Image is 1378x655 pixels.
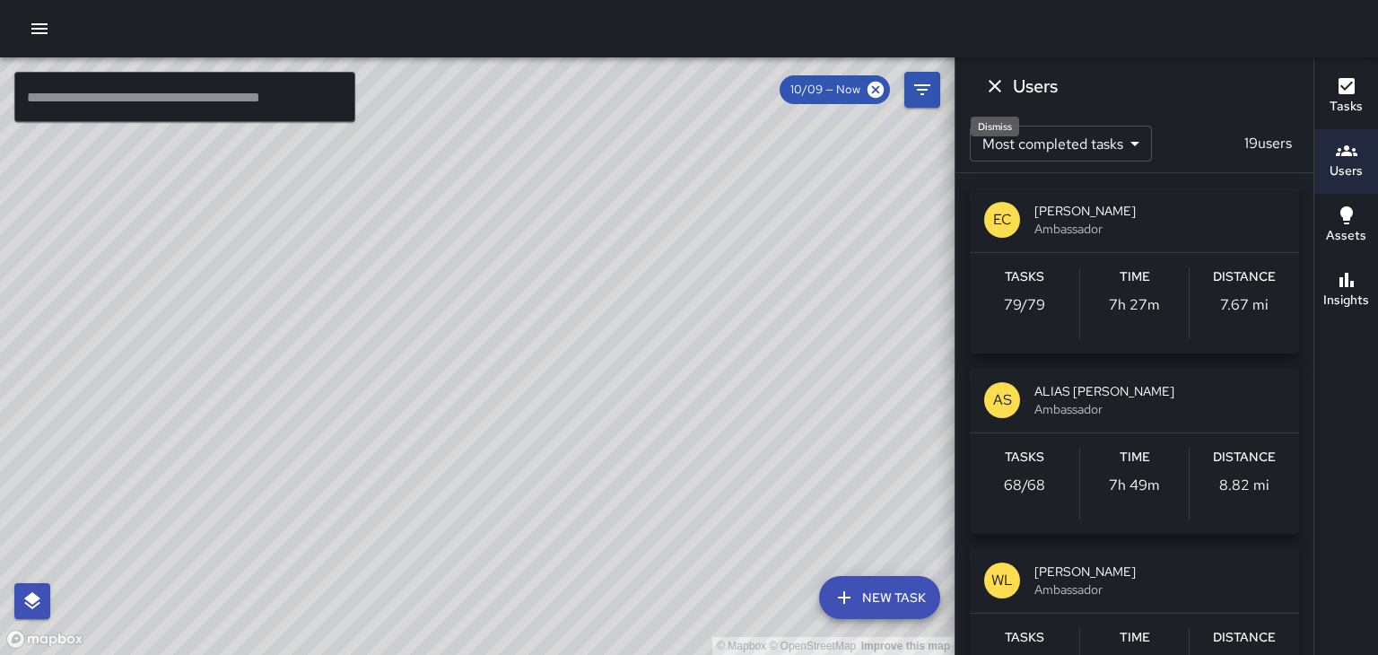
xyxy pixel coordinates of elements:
button: Insights [1314,258,1378,323]
p: EC [993,209,1012,231]
p: 7h 49m [1109,475,1160,496]
h6: Assets [1326,226,1366,246]
h6: Insights [1323,291,1369,310]
span: Ambassador [1034,220,1285,238]
div: 10/09 — Now [780,75,890,104]
h6: Users [1330,162,1363,181]
button: Assets [1314,194,1378,258]
h6: Distance [1213,628,1276,648]
p: 8.82 mi [1219,475,1269,496]
h6: Distance [1213,448,1276,467]
h6: Time [1120,448,1150,467]
p: 7.67 mi [1220,294,1269,316]
h6: Tasks [1330,97,1363,117]
div: Most completed tasks [970,126,1152,162]
button: Filters [904,72,940,108]
p: 7h 27m [1109,294,1160,316]
span: [PERSON_NAME] [1034,563,1285,581]
h6: Distance [1213,267,1276,287]
h6: Tasks [1005,267,1044,287]
span: Ambassador [1034,400,1285,418]
p: 79 / 79 [1004,294,1045,316]
h6: Time [1120,267,1150,287]
button: Tasks [1314,65,1378,129]
span: Ambassador [1034,581,1285,598]
span: [PERSON_NAME] [1034,202,1285,220]
p: 19 users [1237,133,1299,154]
p: WL [991,570,1013,591]
h6: Users [1013,72,1058,100]
button: Dismiss [977,68,1013,104]
button: EC[PERSON_NAME]AmbassadorTasks79/79Time7h 27mDistance7.67 mi [970,188,1299,354]
h6: Tasks [1005,628,1044,648]
h6: Tasks [1005,448,1044,467]
button: Users [1314,129,1378,194]
span: 10/09 — Now [780,81,871,99]
p: 68 / 68 [1004,475,1045,496]
span: ALIAS [PERSON_NAME] [1034,382,1285,400]
p: AS [993,389,1012,411]
h6: Time [1120,628,1150,648]
div: Dismiss [971,117,1019,136]
button: New Task [819,576,940,619]
button: ASALIAS [PERSON_NAME]AmbassadorTasks68/68Time7h 49mDistance8.82 mi [970,368,1299,534]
